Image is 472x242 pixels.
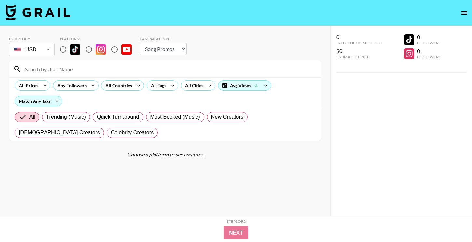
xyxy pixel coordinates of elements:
[96,44,106,55] img: Instagram
[15,81,40,90] div: All Prices
[19,129,100,137] span: [DEMOGRAPHIC_DATA] Creators
[46,113,86,121] span: Trending (Music)
[21,64,317,74] input: Search by User Name
[458,7,471,20] button: open drawer
[10,44,53,55] div: USD
[227,219,246,224] div: Step 1 of 2
[336,34,382,40] div: 0
[224,226,248,239] button: Next
[417,54,440,59] div: Followers
[218,81,271,90] div: Avg Views
[417,40,440,45] div: Followers
[417,48,440,54] div: 0
[336,40,382,45] div: Influencers Selected
[111,129,154,137] span: Celebrity Creators
[336,54,382,59] div: Estimated Price
[417,34,440,40] div: 0
[181,81,205,90] div: All Cities
[15,96,62,106] div: Match Any Tags
[150,113,200,121] span: Most Booked (Music)
[97,113,139,121] span: Quick Turnaround
[29,113,35,121] span: All
[53,81,88,90] div: Any Followers
[60,36,137,41] div: Platform
[211,113,244,121] span: New Creators
[121,44,132,55] img: YouTube
[336,48,382,54] div: $0
[101,81,133,90] div: All Countries
[70,44,80,55] img: TikTok
[5,5,70,20] img: Grail Talent
[147,81,168,90] div: All Tags
[9,151,321,158] div: Choose a platform to see creators.
[140,36,187,41] div: Campaign Type
[9,36,55,41] div: Currency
